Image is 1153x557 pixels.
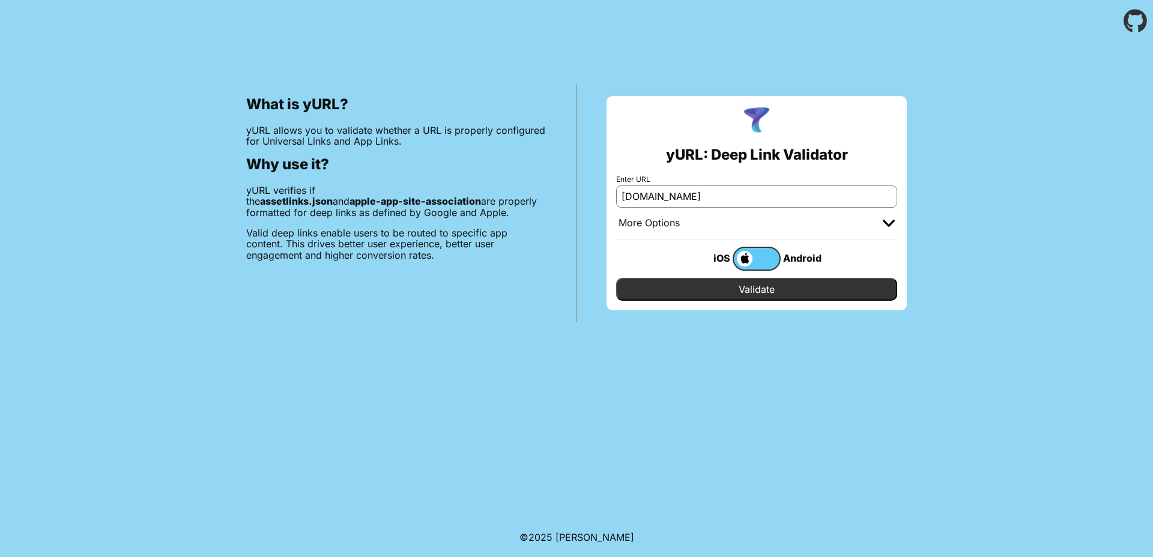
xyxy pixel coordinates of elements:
p: Valid deep links enable users to be routed to specific app content. This drives better user exper... [246,227,546,260]
img: yURL Logo [741,106,772,137]
h2: yURL: Deep Link Validator [666,146,848,163]
p: yURL allows you to validate whether a URL is properly configured for Universal Links and App Links. [246,125,546,147]
h2: Why use it? [246,156,546,173]
img: chevron [883,220,895,227]
b: assetlinks.json [260,195,333,207]
b: apple-app-site-association [350,195,481,207]
span: 2025 [528,531,552,543]
div: iOS [685,250,733,266]
div: Android [781,250,829,266]
a: Michael Ibragimchayev's Personal Site [555,531,634,543]
p: yURL verifies if the and are properly formatted for deep links as defined by Google and Apple. [246,185,546,218]
footer: © [519,517,634,557]
h2: What is yURL? [246,96,546,113]
div: More Options [619,217,680,229]
input: Validate [616,278,897,301]
label: Enter URL [616,175,897,184]
input: e.g. https://app.chayev.com/xyx [616,185,897,207]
